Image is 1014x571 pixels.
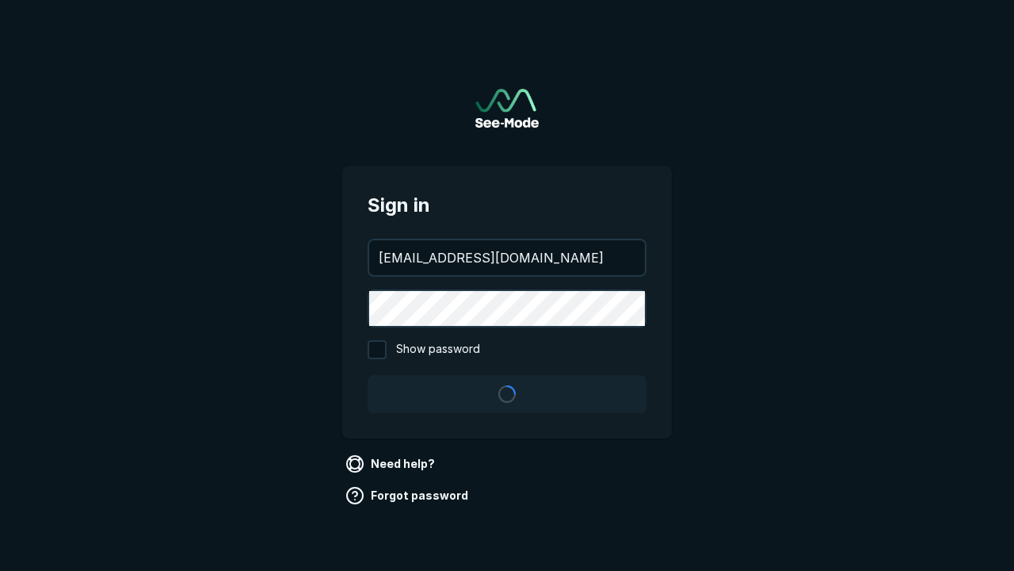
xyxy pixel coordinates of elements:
span: Sign in [368,191,646,220]
span: Show password [396,340,480,359]
a: Go to sign in [475,89,539,128]
img: See-Mode Logo [475,89,539,128]
a: Need help? [342,451,441,477]
input: your@email.com [369,240,645,275]
a: Forgot password [342,483,475,508]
